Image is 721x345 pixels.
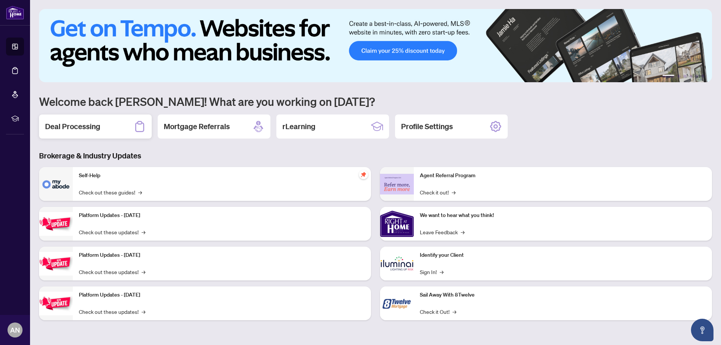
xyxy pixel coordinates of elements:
[45,121,100,132] h2: Deal Processing
[39,151,712,161] h3: Brokerage & Industry Updates
[39,292,73,315] img: Platform Updates - June 23, 2025
[39,252,73,276] img: Platform Updates - July 8, 2025
[79,268,145,276] a: Check out these updates!→
[420,268,443,276] a: Sign In!→
[420,211,706,220] p: We want to hear what you think!
[420,188,456,196] a: Check it out!→
[164,121,230,132] h2: Mortgage Referrals
[420,251,706,259] p: Identify your Client
[79,251,365,259] p: Platform Updates - [DATE]
[420,291,706,299] p: Sail Away With 8Twelve
[683,75,686,78] button: 3
[440,268,443,276] span: →
[79,211,365,220] p: Platform Updates - [DATE]
[79,291,365,299] p: Platform Updates - [DATE]
[39,9,712,82] img: Slide 0
[39,94,712,108] h1: Welcome back [PERSON_NAME]! What are you working on [DATE]?
[677,75,680,78] button: 2
[461,228,465,236] span: →
[142,268,145,276] span: →
[695,75,698,78] button: 5
[79,228,145,236] a: Check out these updates!→
[420,307,456,316] a: Check it Out!→
[691,319,713,341] button: Open asap
[359,170,368,179] span: pushpin
[79,307,145,316] a: Check out these updates!→
[452,188,456,196] span: →
[701,75,704,78] button: 6
[420,172,706,180] p: Agent Referral Program
[380,247,414,280] img: Identify your Client
[380,207,414,241] img: We want to hear what you think!
[401,121,453,132] h2: Profile Settings
[453,307,456,316] span: →
[142,307,145,316] span: →
[10,325,20,335] span: AN
[662,75,674,78] button: 1
[39,212,73,236] img: Platform Updates - July 21, 2025
[79,172,365,180] p: Self-Help
[380,174,414,194] img: Agent Referral Program
[689,75,692,78] button: 4
[138,188,142,196] span: →
[420,228,465,236] a: Leave Feedback→
[142,228,145,236] span: →
[79,188,142,196] a: Check out these guides!→
[380,286,414,320] img: Sail Away With 8Twelve
[282,121,315,132] h2: rLearning
[6,6,24,20] img: logo
[39,167,73,201] img: Self-Help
